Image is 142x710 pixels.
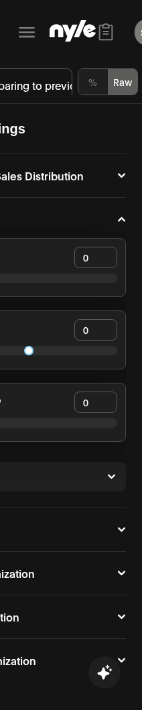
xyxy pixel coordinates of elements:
[108,69,137,95] button: Raw
[78,69,108,95] button: %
